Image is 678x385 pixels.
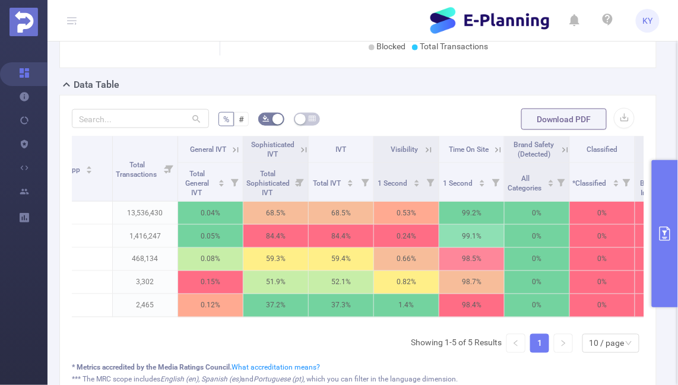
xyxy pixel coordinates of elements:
p: 0% [505,271,569,294]
i: icon: caret-down [547,182,554,186]
i: English (en), Spanish (es) [160,376,241,384]
span: Blocked [377,42,406,51]
span: Classified [587,145,618,154]
p: 0.12% [178,294,243,317]
a: What accreditation means? [232,364,320,372]
p: 0.53% [374,202,439,224]
span: General IVT [190,145,226,154]
p: 0% [505,248,569,271]
li: 1 [530,334,549,353]
p: 99.1% [439,225,504,247]
p: 37.3% [309,294,373,317]
i: icon: caret-up [613,178,619,182]
img: Protected Media [9,8,38,36]
p: 0% [570,271,635,294]
i: Filter menu [357,163,373,201]
div: *** The MRC scope includes and , which you can filter in the language dimension. [72,374,644,385]
p: 0% [570,202,635,224]
span: All Categories [508,174,543,192]
span: *Classified [573,179,609,187]
i: icon: caret-up [347,178,354,182]
div: Sort [613,178,620,185]
p: 98.4% [439,294,504,317]
div: Sort [218,178,225,185]
p: 68.5% [309,202,373,224]
i: Portuguese (pt) [254,376,303,384]
p: 0.08% [178,248,243,271]
p: 0.15% [178,271,243,294]
span: Total Transactions [116,161,159,179]
li: Showing 1-5 of 5 Results [411,334,502,353]
p: 84.4% [243,225,308,247]
div: Sort [479,178,486,185]
i: icon: caret-up [218,178,225,182]
i: Filter menu [553,163,569,201]
span: Sophisticated IVT [251,141,294,158]
span: IVT [336,145,347,154]
i: Filter menu [292,163,308,201]
p: 68.5% [243,202,308,224]
span: Pre-Blocking Insights [641,170,669,197]
p: 0.66% [374,248,439,271]
i: icon: caret-down [347,182,354,186]
i: Filter menu [226,163,243,201]
p: 59.4% [309,248,373,271]
i: icon: caret-up [86,164,93,168]
i: Filter menu [161,136,178,201]
i: icon: bg-colors [262,115,270,122]
span: % [223,114,229,124]
div: Sort [85,164,93,171]
p: 0.05% [178,225,243,247]
span: App [67,166,82,174]
p: 0% [505,294,569,317]
li: Next Page [554,334,573,353]
i: icon: caret-down [413,182,420,186]
i: icon: down [625,340,632,348]
i: Filter menu [487,163,504,201]
p: 1,416,247 [113,225,178,247]
p: 0% [505,225,569,247]
i: Filter menu [422,163,439,201]
i: icon: table [309,115,316,122]
p: 0% [505,202,569,224]
i: icon: caret-up [479,178,485,182]
p: 0.24% [374,225,439,247]
b: * Metrics accredited by the Media Ratings Council. [72,364,232,372]
i: Filter menu [618,163,635,201]
span: # [239,114,244,124]
p: 59.3% [243,248,308,271]
p: 0% [570,225,635,247]
div: Sort [413,178,420,185]
p: 0% [570,294,635,317]
i: icon: left [512,340,519,347]
button: Download PDF [521,109,607,130]
span: Brand Safety (Detected) [514,141,555,158]
p: 98.5% [439,248,504,271]
span: 1 Second [378,179,409,187]
i: icon: caret-up [413,178,420,182]
div: Sort [347,178,354,185]
span: Total Transactions [420,42,489,51]
h2: Data Table [74,78,119,92]
i: icon: caret-down [613,182,619,186]
p: 1.4% [374,294,439,317]
i: icon: right [560,340,567,347]
p: 84.4% [309,225,373,247]
span: 1 Second [443,179,474,187]
p: 468,134 [113,248,178,271]
p: 2,465 [113,294,178,317]
li: Previous Page [506,334,525,353]
span: Total General IVT [186,170,210,197]
span: Time On Site [449,145,489,154]
p: 3,302 [113,271,178,294]
div: Sort [547,178,555,185]
i: icon: caret-down [479,182,485,186]
p: 37.2% [243,294,308,317]
i: icon: caret-down [218,182,225,186]
p: 13,536,430 [113,202,178,224]
a: 1 [531,335,549,352]
span: Total Sophisticated IVT [246,170,290,197]
p: 0.82% [374,271,439,294]
div: 10 / page [590,335,625,352]
input: Search... [72,109,209,128]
